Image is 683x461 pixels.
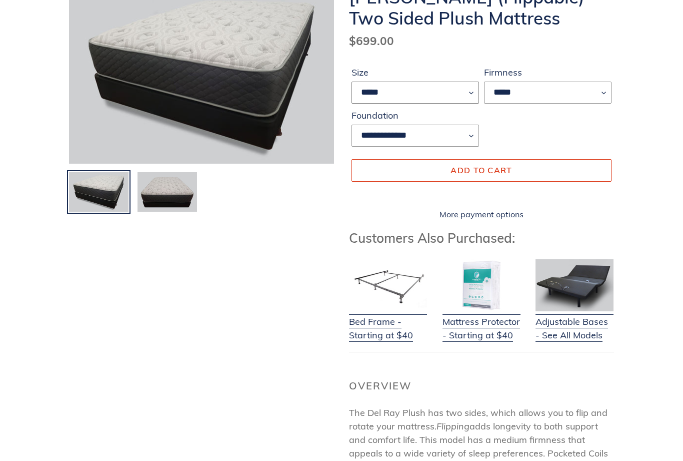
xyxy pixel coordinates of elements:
[349,230,614,246] h3: Customers Also Purchased:
[351,66,479,79] label: Size
[484,66,611,79] label: Firmness
[351,109,479,122] label: Foundation
[351,159,611,181] button: Add to cart
[68,171,129,213] img: Load image into Gallery viewer, Del Ray (Flippable) Two Sided Plush Mattress
[535,259,613,311] img: Adjustable Base
[450,165,512,175] span: Add to cart
[349,302,427,342] a: Bed Frame - Starting at $40
[136,171,198,213] img: Load image into Gallery viewer, Del Ray (Flippable) Two Sided Plush Mattress
[442,302,520,342] a: Mattress Protector - Starting at $40
[436,420,469,432] em: Flipping
[535,302,613,342] a: Adjustable Bases - See All Models
[442,259,520,311] img: Mattress Protector
[349,380,614,392] h2: Overview
[351,208,611,220] a: More payment options
[349,34,394,48] span: $699.00
[349,259,427,311] img: Bed Frame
